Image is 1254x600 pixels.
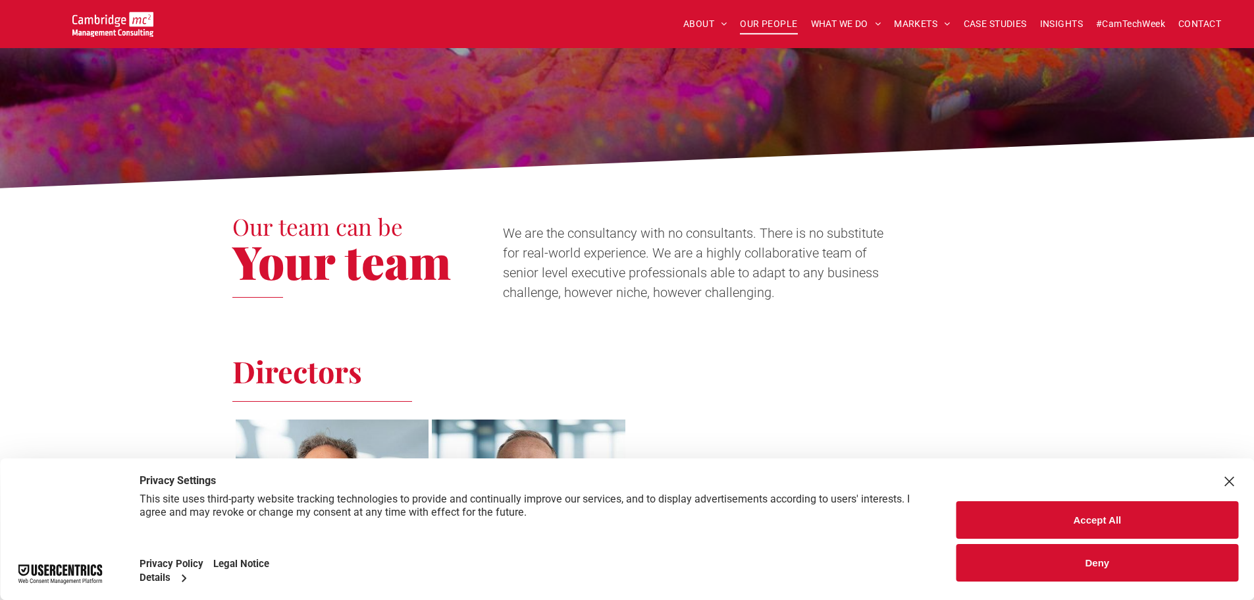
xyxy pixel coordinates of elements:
a: ABOUT [677,14,734,34]
img: Cambridge MC Logo [72,12,153,37]
a: OUR PEOPLE [733,14,804,34]
span: Your team [232,230,451,292]
a: WHAT WE DO [804,14,888,34]
a: Richard Brown | Non-Executive Director | Cambridge Management Consulting [432,420,625,578]
span: Our team can be [232,211,403,242]
a: MARKETS [887,14,956,34]
span: We are the consultancy with no consultants. There is no substitute for real-world experience. We ... [503,225,883,300]
span: Directors [232,351,362,391]
a: CASE STUDIES [957,14,1033,34]
a: #CamTechWeek [1089,14,1172,34]
a: CONTACT [1172,14,1228,34]
a: Your Business Transformed | Cambridge Management Consulting [72,14,153,28]
a: Tim Passingham | Chairman | Cambridge Management Consulting [236,420,429,578]
a: INSIGHTS [1033,14,1089,34]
